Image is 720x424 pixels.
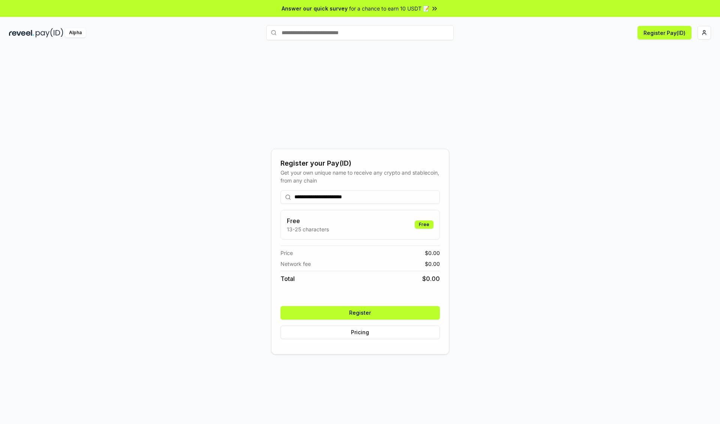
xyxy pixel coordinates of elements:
[282,5,348,12] span: Answer our quick survey
[425,249,440,257] span: $ 0.00
[637,26,691,39] button: Register Pay(ID)
[287,225,329,233] p: 13-25 characters
[422,274,440,283] span: $ 0.00
[9,28,34,38] img: reveel_dark
[280,306,440,320] button: Register
[280,249,293,257] span: Price
[425,260,440,268] span: $ 0.00
[280,260,311,268] span: Network fee
[415,220,433,229] div: Free
[349,5,429,12] span: for a chance to earn 10 USDT 📝
[280,326,440,339] button: Pricing
[36,28,63,38] img: pay_id
[65,28,86,38] div: Alpha
[280,274,295,283] span: Total
[280,169,440,184] div: Get your own unique name to receive any crypto and stablecoin, from any chain
[280,158,440,169] div: Register your Pay(ID)
[287,216,329,225] h3: Free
